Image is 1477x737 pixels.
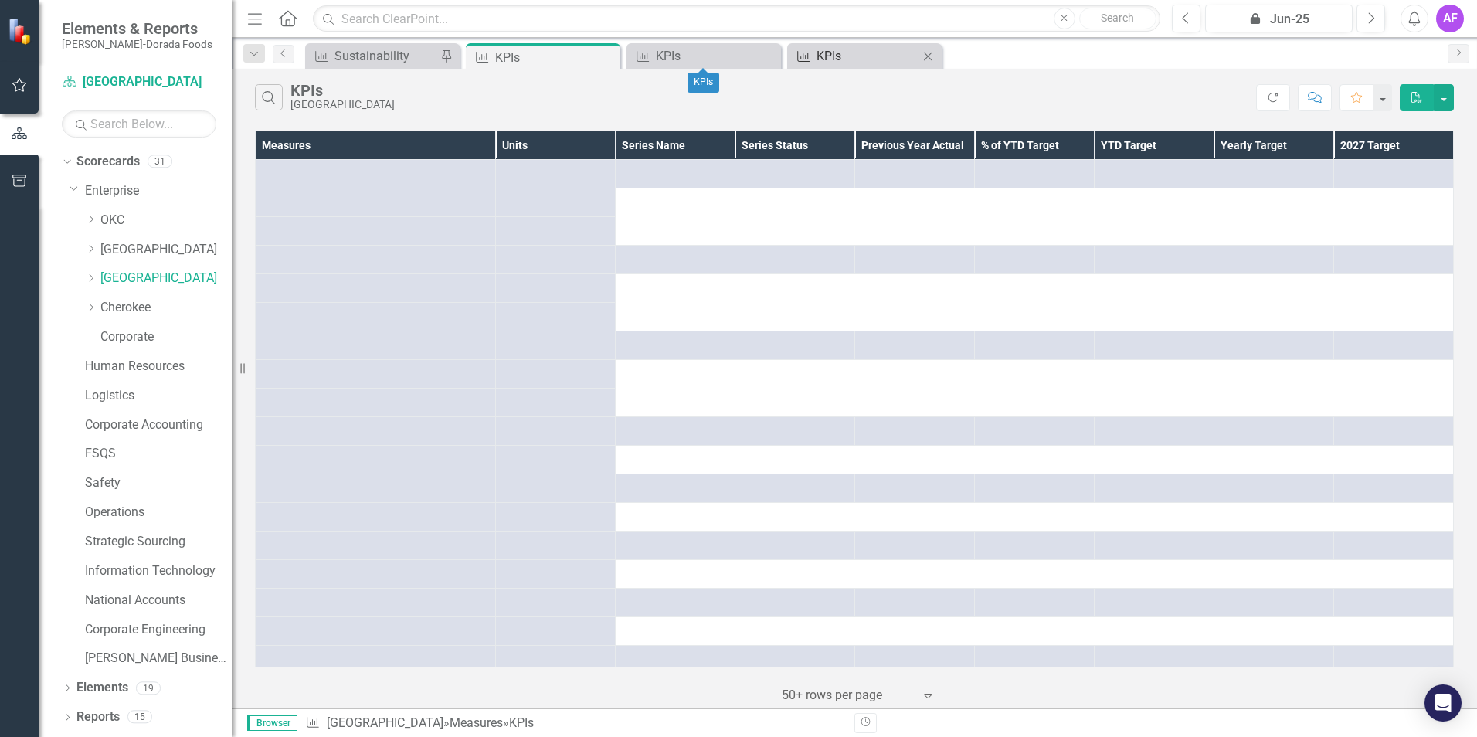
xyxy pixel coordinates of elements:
a: Enterprise [85,182,232,200]
a: Information Technology [85,562,232,580]
div: Jun-25 [1210,10,1347,29]
a: National Accounts [85,592,232,610]
a: Elements [76,679,128,697]
div: KPIs [509,715,534,730]
img: ClearPoint Strategy [8,18,35,45]
div: 15 [127,711,152,724]
a: [GEOGRAPHIC_DATA] [100,241,232,259]
a: Reports [76,708,120,726]
div: KPIs [656,46,777,66]
span: Search [1101,12,1134,24]
a: KPIs [791,46,918,66]
div: KPIs [495,48,616,67]
a: FSQS [85,445,232,463]
button: AF [1436,5,1464,32]
div: 19 [136,681,161,695]
a: [GEOGRAPHIC_DATA] [100,270,232,287]
button: Jun-25 [1205,5,1353,32]
input: Search Below... [62,110,216,138]
small: [PERSON_NAME]-Dorada Foods [62,38,212,50]
a: Human Resources [85,358,232,375]
div: [GEOGRAPHIC_DATA] [290,99,395,110]
span: Elements & Reports [62,19,212,38]
a: Corporate Engineering [85,621,232,639]
a: Strategic Sourcing [85,533,232,551]
div: KPIs [290,82,395,99]
a: Logistics [85,387,232,405]
a: Scorecards [76,153,140,171]
a: OKC [100,212,232,229]
button: Search [1079,8,1156,29]
a: [PERSON_NAME] Business Unit [85,650,232,667]
div: KPIs [817,46,918,66]
a: Cherokee [100,299,232,317]
div: Open Intercom Messenger [1424,684,1462,722]
a: KPIs [630,46,777,66]
a: Corporate [100,328,232,346]
a: [GEOGRAPHIC_DATA] [62,73,216,91]
div: 31 [148,155,172,168]
div: KPIs [688,73,719,93]
span: Browser [247,715,297,731]
div: Sustainability [334,46,436,66]
input: Search ClearPoint... [313,5,1160,32]
a: Corporate Accounting [85,416,232,434]
a: [GEOGRAPHIC_DATA] [327,715,443,730]
a: Sustainability [309,46,436,66]
a: Measures [450,715,503,730]
a: Safety [85,474,232,492]
div: » » [305,715,843,732]
a: Operations [85,504,232,521]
